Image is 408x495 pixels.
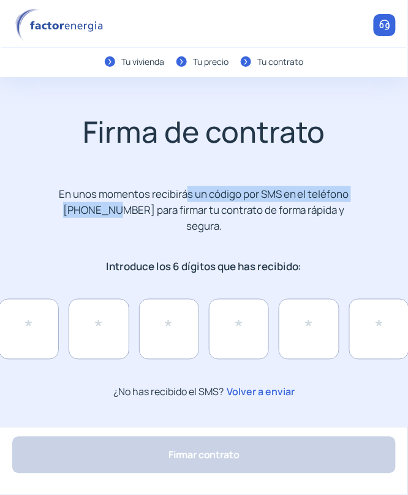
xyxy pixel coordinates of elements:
[12,437,396,474] button: Firmar contrato
[121,55,164,69] div: Tu vivienda
[193,55,229,69] div: Tu precio
[224,384,295,400] span: Volver a enviar
[257,55,303,69] div: Tu contrato
[12,9,110,42] img: logo factor
[168,448,240,462] span: Firmar contrato
[341,425,403,439] span: pre-contrato
[6,425,403,439] p: Te enviaremos una copia a tu email, pero puedes descargar y revisar aquí tu
[57,186,352,235] p: En unos momentos recibirás un código por SMS en el teléfono [PHONE_NUMBER] para firmar tu contrat...
[57,259,352,274] p: Introduce los 6 dígitos que has recibido:
[113,384,295,401] p: ¿No has recibido el SMS?
[379,19,391,31] img: llamar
